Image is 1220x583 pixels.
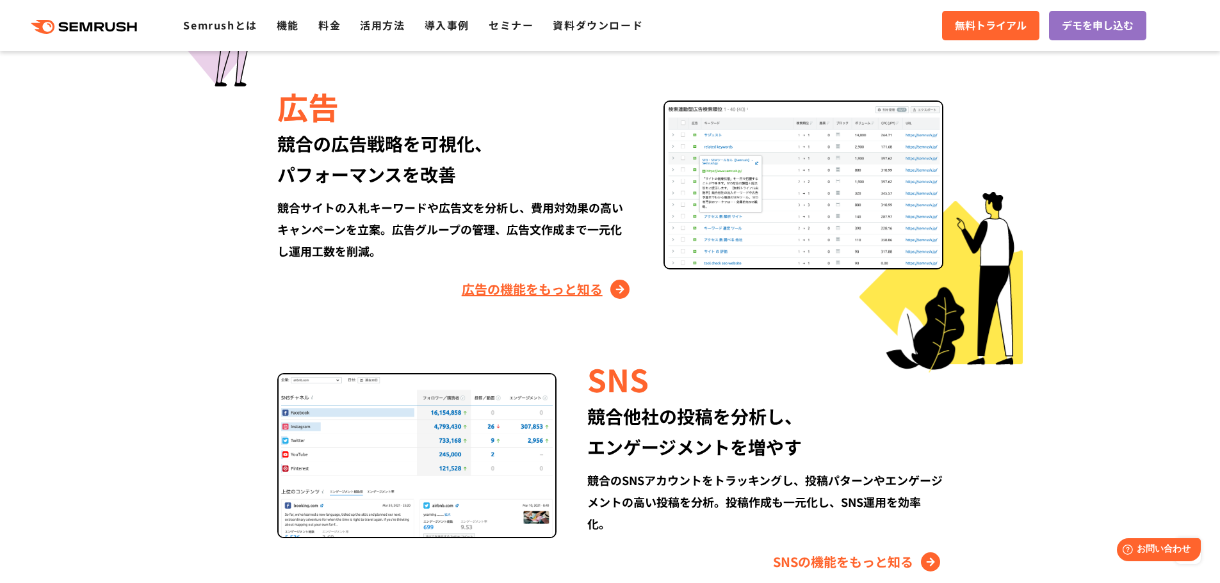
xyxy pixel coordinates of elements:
div: 競合の広告戦略を可視化、 パフォーマンスを改善 [277,128,633,189]
a: 資料ダウンロード [553,17,643,33]
a: 導入事例 [425,17,469,33]
a: 活用方法 [360,17,405,33]
span: デモを申し込む [1062,17,1134,34]
iframe: Help widget launcher [1106,533,1206,569]
span: 無料トライアル [955,17,1027,34]
a: 無料トライアル [942,11,1039,40]
div: 広告 [277,84,633,128]
a: Semrushとは [183,17,257,33]
a: SNSの機能をもっと知る [773,552,943,572]
a: 料金 [318,17,341,33]
div: 競合のSNSアカウントをトラッキングし、投稿パターンやエンゲージメントの高い投稿を分析。投稿作成も一元化し、SNS運用を効率化。 [587,469,943,534]
a: 広告の機能をもっと知る [462,279,633,299]
div: SNS [587,357,943,401]
a: デモを申し込む [1049,11,1146,40]
div: 競合サイトの入札キーワードや広告文を分析し、費用対効果の高いキャンペーンを立案。広告グループの管理、広告文作成まで一元化し運用工数を削減。 [277,196,633,262]
div: 競合他社の投稿を分析し、 エンゲージメントを増やす [587,401,943,462]
a: 機能 [277,17,299,33]
a: セミナー [489,17,533,33]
